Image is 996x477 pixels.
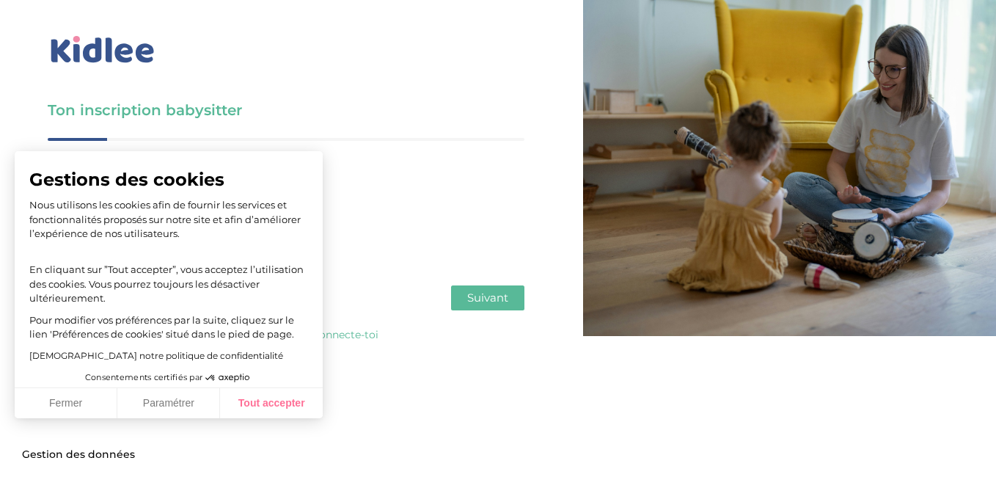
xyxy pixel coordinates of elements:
[48,100,524,120] h3: Ton inscription babysitter
[22,448,135,462] span: Gestion des données
[451,285,524,310] button: Suivant
[29,249,308,306] p: En cliquant sur ”Tout accepter”, vous acceptez l’utilisation des cookies. Vous pourrez toujours l...
[205,356,249,400] svg: Axeptio
[15,388,117,419] button: Fermer
[312,328,378,341] a: Connecte-toi
[48,33,158,67] img: logo_kidlee_bleu
[13,440,144,470] button: Fermer le widget sans consentement
[29,198,308,241] p: Nous utilisons les cookies afin de fournir les services et fonctionnalités proposés sur notre sit...
[29,169,308,191] span: Gestions des cookies
[467,291,508,305] span: Suivant
[29,313,308,342] p: Pour modifier vos préférences par la suite, cliquez sur le lien 'Préférences de cookies' situé da...
[117,388,220,419] button: Paramétrer
[29,350,283,361] a: [DEMOGRAPHIC_DATA] notre politique de confidentialité
[78,368,260,387] button: Consentements certifiés par
[85,374,202,382] span: Consentements certifiés par
[220,388,323,419] button: Tout accepter
[48,147,524,166] label: Quel est ton âge ?*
